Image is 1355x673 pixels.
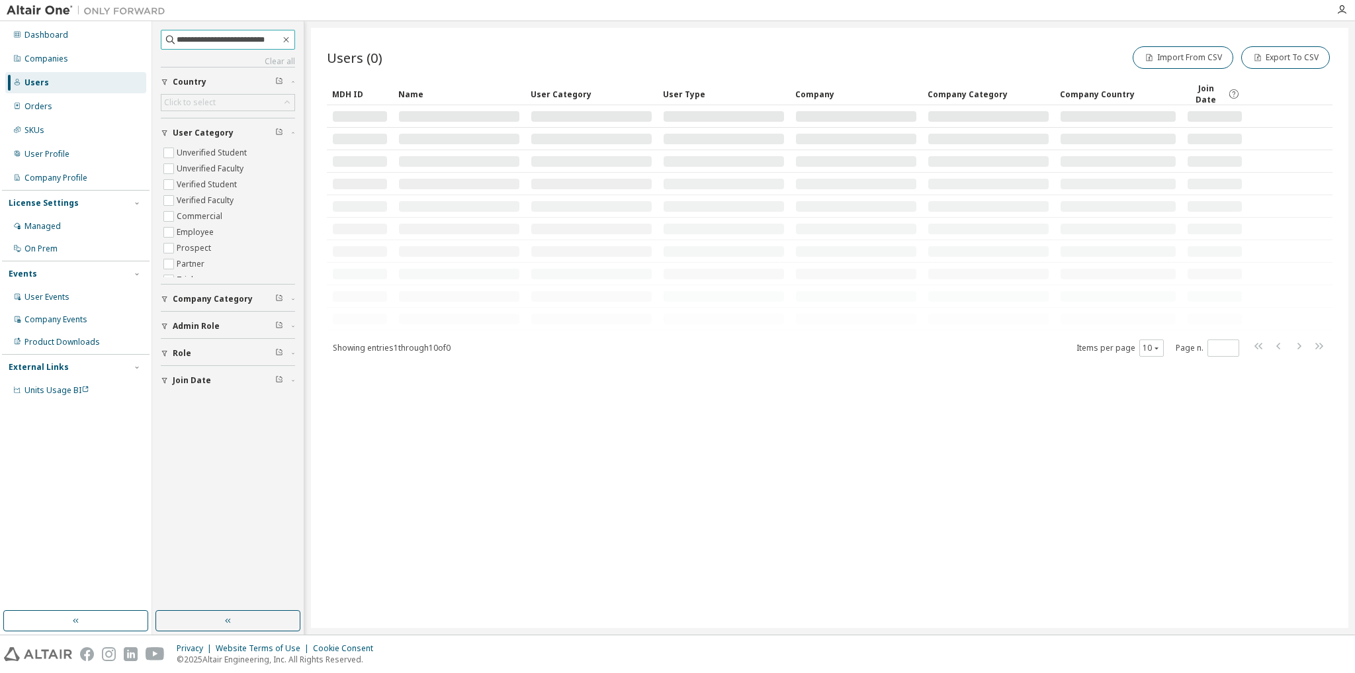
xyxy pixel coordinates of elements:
[173,321,220,332] span: Admin Role
[80,647,94,661] img: facebook.svg
[531,83,652,105] div: User Category
[1133,46,1233,69] button: Import From CSV
[663,83,785,105] div: User Type
[24,125,44,136] div: SKUs
[24,292,69,302] div: User Events
[177,272,196,288] label: Trial
[795,83,917,105] div: Company
[275,294,283,304] span: Clear filter
[161,312,295,341] button: Admin Role
[327,48,382,67] span: Users (0)
[161,56,295,67] a: Clear all
[333,342,451,353] span: Showing entries 1 through 10 of 0
[275,348,283,359] span: Clear filter
[173,128,234,138] span: User Category
[1228,88,1240,100] svg: Date when the user was first added or directly signed up. If the user was deleted and later re-ad...
[9,198,79,208] div: License Settings
[332,83,388,105] div: MDH ID
[161,95,294,111] div: Click to select
[164,97,216,108] div: Click to select
[177,240,214,256] label: Prospect
[4,647,72,661] img: altair_logo.svg
[275,128,283,138] span: Clear filter
[177,654,381,665] p: © 2025 Altair Engineering, Inc. All Rights Reserved.
[24,314,87,325] div: Company Events
[216,643,313,654] div: Website Terms of Use
[173,348,191,359] span: Role
[24,221,61,232] div: Managed
[161,339,295,368] button: Role
[173,375,211,386] span: Join Date
[1241,46,1330,69] button: Export To CSV
[161,67,295,97] button: Country
[1076,339,1164,357] span: Items per page
[24,101,52,112] div: Orders
[1187,83,1225,105] span: Join Date
[124,647,138,661] img: linkedin.svg
[9,362,69,373] div: External Links
[177,643,216,654] div: Privacy
[102,647,116,661] img: instagram.svg
[24,30,68,40] div: Dashboard
[177,208,225,224] label: Commercial
[24,173,87,183] div: Company Profile
[177,161,246,177] label: Unverified Faculty
[161,118,295,148] button: User Category
[9,269,37,279] div: Events
[173,294,253,304] span: Company Category
[24,244,58,254] div: On Prem
[928,83,1049,105] div: Company Category
[24,54,68,64] div: Companies
[24,384,89,396] span: Units Usage BI
[24,149,69,159] div: User Profile
[7,4,172,17] img: Altair One
[275,77,283,87] span: Clear filter
[398,83,520,105] div: Name
[1176,339,1239,357] span: Page n.
[177,224,216,240] label: Employee
[177,256,207,272] label: Partner
[177,193,236,208] label: Verified Faculty
[24,337,100,347] div: Product Downloads
[177,177,240,193] label: Verified Student
[146,647,165,661] img: youtube.svg
[1143,343,1160,353] button: 10
[275,321,283,332] span: Clear filter
[275,375,283,386] span: Clear filter
[313,643,381,654] div: Cookie Consent
[177,145,249,161] label: Unverified Student
[24,77,49,88] div: Users
[173,77,206,87] span: Country
[161,366,295,395] button: Join Date
[1060,83,1176,105] div: Company Country
[161,285,295,314] button: Company Category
